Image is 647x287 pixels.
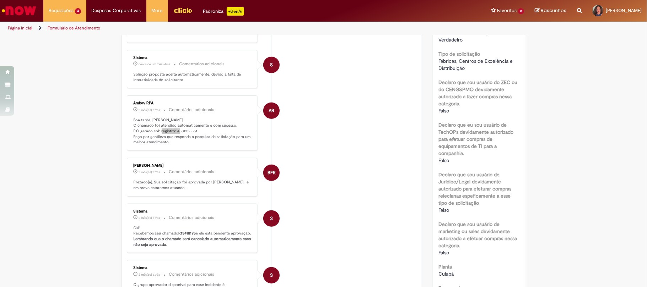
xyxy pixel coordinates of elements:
b: Declaro que eu sou usuário de TechOPs devidamente autorizado para efetuar compras de equipamentos... [438,122,513,156]
span: Falso [438,157,449,164]
b: Tipo de solicitação [438,51,480,57]
time: 14/08/2025 15:26:24 [139,216,160,220]
div: System [263,57,280,73]
div: Padroniza [203,7,244,16]
span: S [270,210,273,227]
span: Falso [438,207,449,213]
span: 4 [75,8,81,14]
div: Sistema [134,56,252,60]
div: Bruno Fernandes Ruiz [263,165,280,181]
p: Prezado(a), Sua solicitação foi aprovada por [PERSON_NAME] , e em breve estaremos atuando. [134,180,252,191]
time: 14/08/2025 15:26:20 [139,272,160,277]
span: Despesas Corporativas [92,7,141,14]
span: 2 mês(es) atrás [139,170,160,174]
img: click_logo_yellow_360x200.png [173,5,193,16]
small: Comentários adicionais [169,215,215,221]
span: BFR [268,164,276,181]
span: More [152,7,163,14]
p: Solução proposta aceita automaticamente, devido a falta de interatividade do solicitante. [134,72,252,83]
small: Comentários adicionais [169,271,215,277]
span: S [270,56,273,73]
b: Lembrando que o chamado será cancelado automaticamente caso não seja aprovado. [134,236,253,247]
span: 8 [518,8,524,14]
span: AR [269,102,274,119]
span: S [270,267,273,284]
small: Comentários adicionais [169,107,215,113]
span: Cuiabá [438,271,454,277]
span: Requisições [49,7,74,14]
small: Comentários adicionais [169,169,215,175]
span: Falso [438,249,449,256]
p: Olá! Recebemos seu chamado e ele esta pendente aprovação. [134,225,252,248]
small: Comentários adicionais [179,61,225,67]
span: 2 mês(es) atrás [139,272,160,277]
a: Formulário de Atendimento [48,25,100,31]
span: Verdadeiro [438,37,463,43]
p: +GenAi [227,7,244,16]
b: Declaro que li e aceito as regras listadas na descrição da oferta e que poderei responder a audit... [438,1,520,36]
a: Página inicial [8,25,32,31]
time: 22/08/2025 15:28:07 [139,62,171,66]
span: Falso [438,107,449,114]
span: 2 mês(es) atrás [139,216,160,220]
span: Favoritos [497,7,517,14]
span: Rascunhos [541,7,566,14]
b: Declaro que sou usuário do ZEC ou do CENG&PMO devidamente autorizado a fazer compras nessa catego... [438,79,517,107]
div: Ambev RPA [134,101,252,105]
img: ServiceNow [1,4,37,18]
div: System [263,267,280,283]
span: Fábricas, Centros de Excelência e Distribuição [438,58,514,71]
div: Sistema [134,209,252,214]
div: Sistema [134,266,252,270]
b: R13418195 [179,231,196,236]
time: 14/08/2025 17:28:07 [139,108,160,112]
span: [PERSON_NAME] [606,7,642,13]
b: Declaro que sou usuário de Jurídico/Legal devidamente autorizado para efeturar compras relecianas... [438,171,511,206]
b: Declaro que sou usuário de marketing ou sales devidamente autorizado a efetuar compras nessa cate... [438,221,517,249]
b: Planta [438,264,452,270]
span: 2 mês(es) atrás [139,108,160,112]
ul: Trilhas de página [5,22,426,35]
div: Ambev RPA [263,103,280,119]
div: System [263,210,280,227]
time: 14/08/2025 17:19:54 [139,170,160,174]
a: Rascunhos [535,7,566,14]
span: cerca de um mês atrás [139,62,171,66]
div: [PERSON_NAME] [134,164,252,168]
p: Boa tarde, [PERSON_NAME]! O chamado foi atendido automaticamente e com sucesso. P.O gerado sob re... [134,117,252,145]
